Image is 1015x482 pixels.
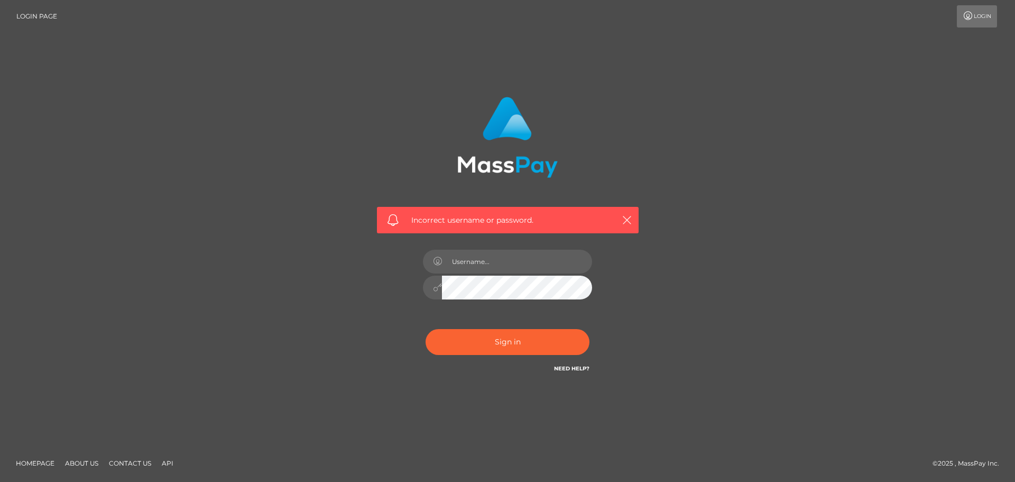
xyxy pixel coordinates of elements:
div: © 2025 , MassPay Inc. [933,458,1007,469]
span: Incorrect username or password. [411,215,604,226]
a: Login Page [16,5,57,28]
a: Login [957,5,997,28]
button: Sign in [426,329,589,355]
a: API [158,455,178,471]
a: About Us [61,455,103,471]
a: Need Help? [554,365,589,372]
input: Username... [442,250,592,274]
a: Homepage [12,455,59,471]
a: Contact Us [105,455,155,471]
img: MassPay Login [457,97,558,178]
